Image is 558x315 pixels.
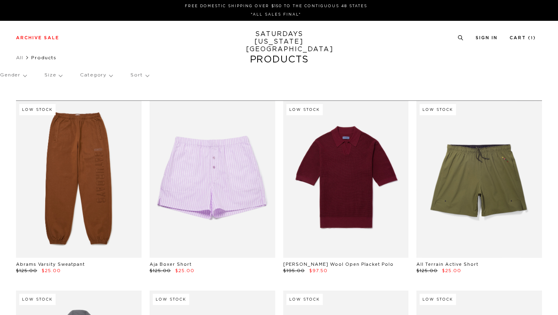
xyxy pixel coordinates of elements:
a: Cart (1) [510,36,536,40]
span: Products [31,55,56,60]
a: All [16,55,23,60]
p: Sort [130,66,148,84]
div: Low Stock [420,104,456,115]
span: $97.50 [309,269,328,273]
a: Aja Boxer Short [150,262,192,267]
div: Low Stock [286,294,323,305]
span: $125.00 [16,269,37,273]
a: All Terrain Active Short [416,262,478,267]
span: $25.00 [442,269,461,273]
a: Archive Sale [16,36,59,40]
a: [PERSON_NAME] Wool Open Placket Polo [283,262,394,267]
a: Abrams Varsity Sweatpant [16,262,85,267]
div: Low Stock [19,294,56,305]
span: $195.00 [283,269,305,273]
span: $25.00 [42,269,61,273]
p: Size [44,66,62,84]
a: Sign In [476,36,498,40]
a: SATURDAYS[US_STATE][GEOGRAPHIC_DATA] [246,30,312,53]
span: $25.00 [175,269,194,273]
span: $125.00 [416,269,438,273]
p: FREE DOMESTIC SHIPPING OVER $150 TO THE CONTIGUOUS 48 STATES [19,3,533,9]
div: Low Stock [286,104,323,115]
div: Low Stock [19,104,56,115]
p: Category [80,66,112,84]
span: $125.00 [150,269,171,273]
div: Low Stock [153,294,189,305]
p: *ALL SALES FINAL* [19,12,533,18]
small: 1 [531,36,533,40]
div: Low Stock [420,294,456,305]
